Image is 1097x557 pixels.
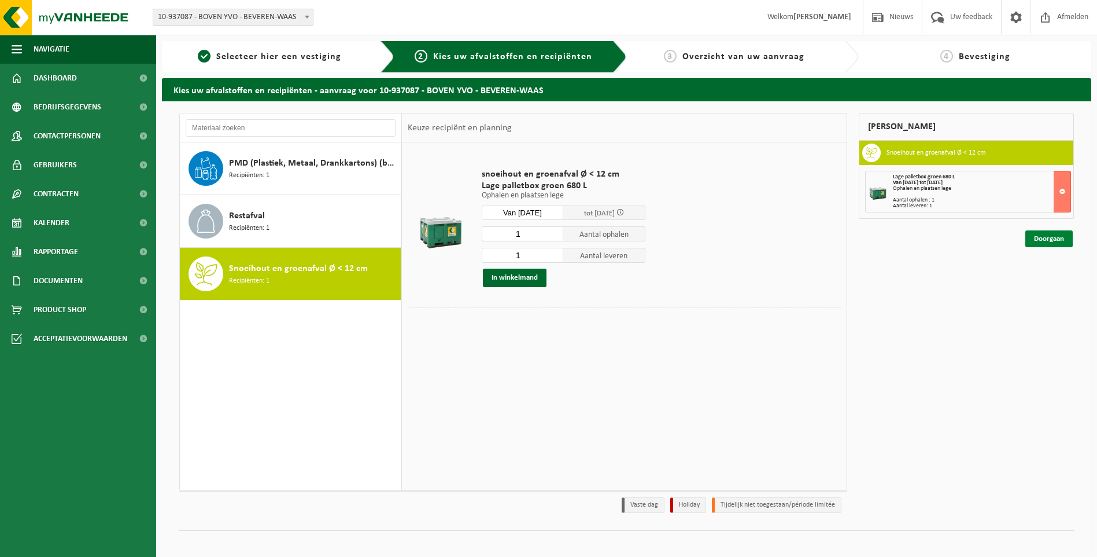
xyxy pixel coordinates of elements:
span: Selecteer hier een vestiging [216,52,341,61]
span: Product Shop [34,295,86,324]
span: Lage palletbox groen 680 L [482,180,645,192]
span: Recipiënten: 1 [229,223,269,234]
span: snoeihout en groenafval Ø < 12 cm [482,168,645,180]
span: Bevestiging [959,52,1010,61]
input: Selecteer datum [482,206,564,220]
span: Lage palletbox groen 680 L [893,174,955,180]
span: 4 [940,50,953,63]
div: Ophalen en plaatsen lege [893,186,1070,192]
span: Contactpersonen [34,122,101,151]
span: Documenten [34,266,83,295]
span: Aantal ophalen [563,226,645,241]
span: Navigatie [34,35,69,64]
strong: Van [DATE] tot [DATE] [893,179,943,186]
span: Recipiënten: 1 [229,170,269,181]
li: Vaste dag [622,497,664,513]
div: Keuze recipiënt en planning [402,113,518,142]
a: 1Selecteer hier een vestiging [168,50,371,64]
span: Dashboard [34,64,77,93]
span: Gebruikers [34,151,77,179]
span: Rapportage [34,237,78,266]
div: Aantal ophalen : 1 [893,197,1070,203]
span: Acceptatievoorwaarden [34,324,127,353]
span: 1 [198,50,210,63]
span: PMD (Plastiek, Metaal, Drankkartons) (bedrijven) [229,156,398,170]
span: Bedrijfsgegevens [34,93,101,122]
li: Tijdelijk niet toegestaan/période limitée [712,497,841,513]
button: Snoeihout en groenafval Ø < 12 cm Recipiënten: 1 [180,248,401,300]
span: 3 [664,50,677,63]
span: Contracten [34,179,79,208]
div: Aantal leveren: 1 [893,203,1070,209]
input: Materiaal zoeken [186,119,396,137]
li: Holiday [670,497,706,513]
button: In winkelmand [483,269,546,287]
span: Aantal leveren [563,248,645,263]
span: 2 [415,50,427,63]
span: Kies uw afvalstoffen en recipiënten [433,52,592,61]
strong: [PERSON_NAME] [793,13,851,21]
span: Recipiënten: 1 [229,276,269,287]
span: Restafval [229,209,265,223]
span: Kalender [34,208,69,237]
span: 10-937087 - BOVEN YVO - BEVEREN-WAAS [153,9,313,26]
span: Overzicht van uw aanvraag [682,52,804,61]
button: Restafval Recipiënten: 1 [180,195,401,248]
span: 10-937087 - BOVEN YVO - BEVEREN-WAAS [153,9,313,25]
span: tot [DATE] [584,210,615,217]
p: Ophalen en plaatsen lege [482,192,645,200]
a: Doorgaan [1025,230,1073,247]
span: Snoeihout en groenafval Ø < 12 cm [229,262,368,276]
h3: Snoeihout en groenafval Ø < 12 cm [887,144,986,162]
button: PMD (Plastiek, Metaal, Drankkartons) (bedrijven) Recipiënten: 1 [180,142,401,195]
div: [PERSON_NAME] [859,113,1074,141]
h2: Kies uw afvalstoffen en recipiënten - aanvraag voor 10-937087 - BOVEN YVO - BEVEREN-WAAS [162,78,1091,101]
